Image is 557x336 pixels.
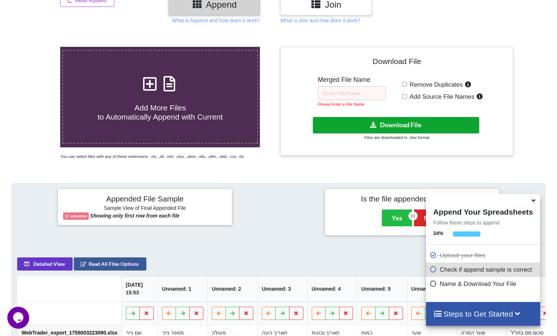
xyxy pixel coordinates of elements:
h5: Merged File Name [318,76,386,84]
h4: Download File [286,52,508,73]
th: Unnamed: 2 [207,276,257,301]
iframe: chat widget [7,307,31,329]
small: Please Enter a File Name [318,102,364,106]
th: Unnamed: 1 [157,276,207,301]
small: Files are downloaded in .xlsx format [364,135,429,140]
p: Check if append sample is correct [430,265,538,274]
th: Unnamed: 3 [257,276,307,301]
span: Add More Files to Automatically Append with Current [97,103,223,121]
span: Remove Duplicates [407,81,463,88]
button: Detailed View [17,257,72,270]
b: 34 % [433,230,443,236]
button: Read All Files Options [73,257,146,270]
b: Showing only first row from each file [90,213,180,219]
p: Follow these steps to append [426,219,540,226]
h4: Append Your Spreadsheets [426,205,540,216]
button: Yes [382,209,412,226]
input: Enter File Name [318,86,386,100]
p: Name & Download Your File [430,279,538,288]
h4: Is the file appended correctly? [330,194,494,203]
span: Add Source File Names [407,93,474,100]
button: No [414,209,442,226]
i: You can select files with any of these extensions: .xls, .xlt, .xlm, .xlsx, .xlsm, .xltx, .xltm, ... [60,154,243,159]
h6: Sample View of Final Appended File [63,205,227,212]
th: Unnamed: 5 [357,276,407,301]
button: Download File [313,117,479,133]
p: What is Append and how does it work? [172,17,260,24]
p: Upload your files [430,251,538,260]
th: Unnamed: 6 [407,276,457,301]
h4: Steps to Get Started [433,309,533,318]
b: 17 columns [65,214,87,218]
th: Unnamed: 4 [307,276,357,301]
h4: Appended File Sample [63,194,227,204]
th: [DATE] 15:53 [121,276,157,301]
p: What is Join and how does it work? [280,17,360,24]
